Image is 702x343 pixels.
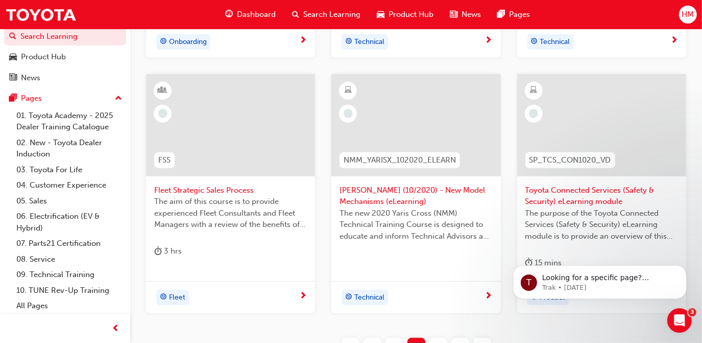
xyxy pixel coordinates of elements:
[9,32,16,41] span: search-icon
[158,109,167,118] span: learningRecordVerb_NONE-icon
[303,9,360,20] span: Search Learning
[530,84,537,97] span: learningResourceType_ELEARNING-icon
[340,208,492,242] span: The new 2020 Yaris Cross (NMM) Technical Training Course is designed to educate and inform Techni...
[485,36,493,45] span: next-icon
[12,298,126,314] a: All Pages
[160,291,167,304] span: target-icon
[115,92,122,105] span: up-icon
[531,35,538,49] span: target-icon
[9,94,17,103] span: pages-icon
[154,245,182,258] div: 3 hrs
[12,193,126,209] a: 05. Sales
[344,109,353,118] span: learningRecordVerb_NONE-icon
[217,4,284,25] a: guage-iconDashboard
[682,9,694,20] span: HM
[340,185,492,208] span: [PERSON_NAME] (10/2020) - New Model Mechanisms (eLearning)
[4,89,126,108] button: Pages
[688,308,696,316] span: 3
[154,185,307,196] span: Fleet Strategic Sales Process
[21,72,40,84] div: News
[225,8,233,21] span: guage-icon
[509,9,530,20] span: Pages
[12,251,126,267] a: 08. Service
[354,36,384,48] span: Technical
[12,283,126,299] a: 10. TUNE Rev-Up Training
[299,36,307,45] span: next-icon
[12,236,126,251] a: 07. Parts21 Certification
[12,267,126,283] a: 09. Technical Training
[4,27,126,46] a: Search Learning
[5,3,77,26] img: Trak
[377,8,384,21] span: car-icon
[9,53,17,62] span: car-icon
[158,154,171,166] span: FSS
[670,36,678,45] span: next-icon
[12,108,126,135] a: 01. Toyota Academy - 2025 Dealer Training Catalogue
[159,84,166,97] span: learningResourceType_INSTRUCTOR_LED-icon
[292,8,299,21] span: search-icon
[284,4,369,25] a: search-iconSearch Learning
[517,74,686,313] a: SP_TCS_CON1020_VDToyota Connected Services (Safety & Security) eLearning moduleThe purpose of the...
[160,35,167,49] span: target-icon
[21,51,66,63] div: Product Hub
[485,292,493,301] span: next-icon
[498,244,702,315] iframe: Intercom notifications message
[389,9,433,20] span: Product Hub
[12,135,126,162] a: 02. New - Toyota Dealer Induction
[12,209,126,236] a: 06. Electrification (EV & Hybrid)
[540,36,570,48] span: Technical
[462,9,481,20] span: News
[345,35,352,49] span: target-icon
[525,208,678,242] span: The purpose of the Toyota Connected Services (Safety & Security) eLearning module is to provide a...
[12,162,126,178] a: 03. Toyota For Life
[525,185,678,208] span: Toyota Connected Services (Safety & Security) eLearning module
[299,292,307,301] span: next-icon
[146,74,315,313] a: FSSFleet Strategic Sales ProcessThe aim of this course is to provide experienced Fleet Consultant...
[154,196,307,231] span: The aim of this course is to provide experienced Fleet Consultants and Fleet Managers with a revi...
[354,292,384,304] span: Technical
[169,36,207,48] span: Onboarding
[345,84,352,97] span: learningResourceType_ELEARNING-icon
[344,154,456,166] span: NMM_YARISX_102020_ELEARN
[679,6,697,24] button: HM
[112,323,120,335] span: prev-icon
[331,74,500,313] a: NMM_YARISX_102020_ELEARN[PERSON_NAME] (10/2020) - New Model Mechanisms (eLearning)The new 2020 Ya...
[497,8,505,21] span: pages-icon
[529,109,538,118] span: learningRecordVerb_NONE-icon
[237,9,276,20] span: Dashboard
[9,74,17,83] span: news-icon
[4,4,126,89] button: DashboardSearch LearningProduct HubNews
[450,8,457,21] span: news-icon
[12,177,126,193] a: 04. Customer Experience
[154,245,162,258] span: duration-icon
[4,68,126,87] a: News
[529,154,611,166] span: SP_TCS_CON1020_VD
[442,4,489,25] a: news-iconNews
[21,93,42,104] div: Pages
[345,291,352,304] span: target-icon
[169,292,185,304] span: Fleet
[369,4,442,25] a: car-iconProduct Hub
[667,308,692,333] iframe: Intercom live chat
[4,48,126,66] a: Product Hub
[489,4,538,25] a: pages-iconPages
